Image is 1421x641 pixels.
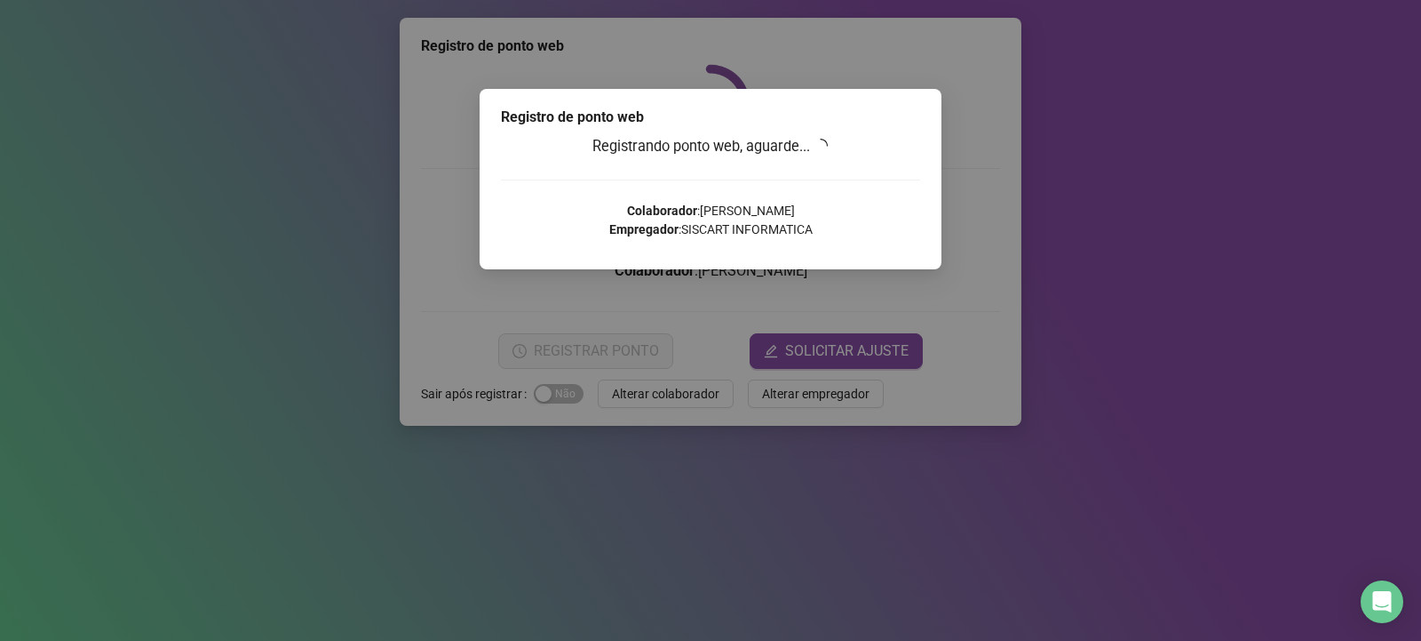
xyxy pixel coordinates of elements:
[609,222,679,236] strong: Empregador
[627,204,697,218] strong: Colaborador
[501,107,920,128] div: Registro de ponto web
[501,135,920,158] h3: Registrando ponto web, aguarde...
[501,202,920,239] p: : [PERSON_NAME] : SISCART INFORMATICA
[812,136,831,156] span: loading
[1361,581,1403,623] div: Open Intercom Messenger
